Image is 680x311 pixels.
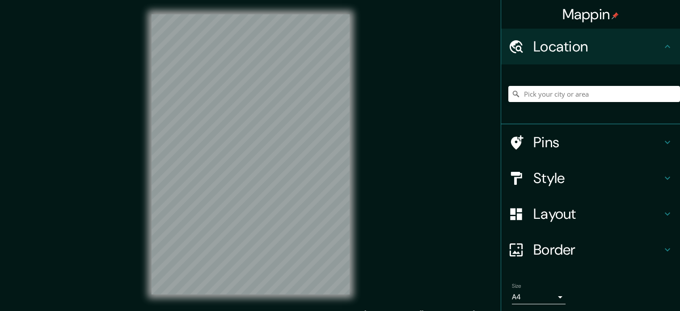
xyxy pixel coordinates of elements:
[508,86,680,102] input: Pick your city or area
[152,14,350,294] canvas: Map
[612,12,619,19] img: pin-icon.png
[512,282,521,290] label: Size
[501,29,680,64] div: Location
[600,276,670,301] iframe: Help widget launcher
[512,290,566,304] div: A4
[533,133,662,151] h4: Pins
[533,169,662,187] h4: Style
[501,160,680,196] div: Style
[533,205,662,223] h4: Layout
[501,196,680,232] div: Layout
[501,232,680,268] div: Border
[562,5,619,23] h4: Mappin
[533,241,662,259] h4: Border
[533,38,662,55] h4: Location
[501,124,680,160] div: Pins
